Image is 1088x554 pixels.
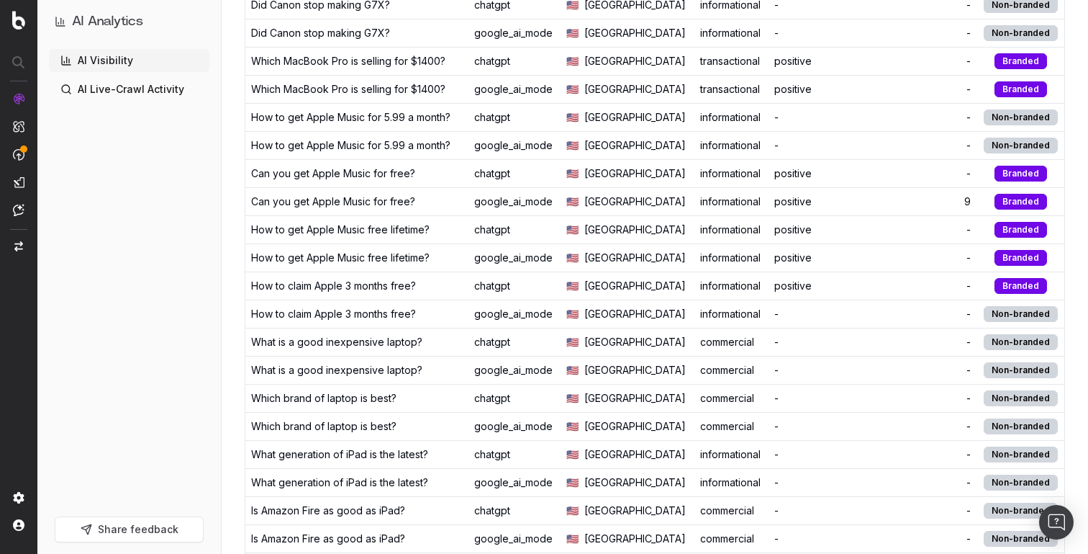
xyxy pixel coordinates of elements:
[474,110,555,125] div: chatgpt
[774,335,859,349] div: -
[13,204,24,216] img: Assist
[251,363,422,377] div: What is a good inexpensive laptop?
[566,504,579,518] span: 🇺🇸
[774,279,859,293] div: positive
[871,504,971,518] div: -
[871,195,971,209] div: 9
[55,517,204,542] button: Share feedback
[584,335,686,349] span: [GEOGRAPHIC_DATA]
[584,307,686,321] span: [GEOGRAPHIC_DATA]
[984,531,1058,547] div: Non-branded
[251,82,445,97] div: Which MacBook Pro is selling for $1400?
[251,251,430,265] div: How to get Apple Music free lifetime?
[994,166,1047,182] div: Branded
[774,251,859,265] div: positive
[700,279,763,293] div: informational
[55,12,204,32] button: AI Analytics
[584,195,686,209] span: [GEOGRAPHIC_DATA]
[13,148,24,161] img: Activation
[13,492,24,504] img: Setting
[584,110,686,125] span: [GEOGRAPHIC_DATA]
[474,447,555,462] div: chatgpt
[871,532,971,546] div: -
[566,532,579,546] span: 🇺🇸
[584,363,686,377] span: [GEOGRAPHIC_DATA]
[700,504,763,518] div: commercial
[566,475,579,490] span: 🇺🇸
[700,307,763,321] div: informational
[72,12,143,32] h1: AI Analytics
[984,334,1058,350] div: Non-branded
[700,166,763,181] div: informational
[251,166,415,181] div: Can you get Apple Music for free?
[994,194,1047,210] div: Branded
[251,279,416,293] div: How to claim Apple 3 months free?
[700,82,763,97] div: transactional
[13,120,24,133] img: Intelligence
[251,391,396,406] div: Which brand of laptop is best?
[566,391,579,406] span: 🇺🇸
[566,138,579,153] span: 🇺🇸
[566,223,579,237] span: 🇺🇸
[774,166,859,181] div: positive
[474,391,555,406] div: chatgpt
[774,447,859,462] div: -
[871,54,971,68] div: -
[566,419,579,434] span: 🇺🇸
[984,419,1058,434] div: Non-branded
[984,447,1058,463] div: Non-branded
[13,519,24,531] img: My account
[700,251,763,265] div: informational
[1039,505,1074,540] div: Open Intercom Messenger
[994,222,1047,238] div: Branded
[12,11,25,30] img: Botify logo
[774,138,859,153] div: -
[474,54,555,68] div: chatgpt
[566,82,579,97] span: 🇺🇸
[584,419,686,434] span: [GEOGRAPHIC_DATA]
[251,110,450,125] div: How to get Apple Music for 5.99 a month?
[49,78,209,101] a: AI Live-Crawl Activity
[774,26,859,40] div: -
[566,307,579,321] span: 🇺🇸
[474,82,555,97] div: google_ai_mode
[474,475,555,490] div: google_ai_mode
[13,93,24,104] img: Analytics
[584,279,686,293] span: [GEOGRAPHIC_DATA]
[566,195,579,209] span: 🇺🇸
[984,138,1058,153] div: Non-branded
[871,82,971,97] div: -
[774,223,859,237] div: positive
[251,223,430,237] div: How to get Apple Music free lifetime?
[251,419,396,434] div: Which brand of laptop is best?
[871,419,971,434] div: -
[566,335,579,349] span: 🇺🇸
[566,166,579,181] span: 🇺🇸
[871,363,971,377] div: -
[474,223,555,237] div: chatgpt
[584,223,686,237] span: [GEOGRAPHIC_DATA]
[700,391,763,406] div: commercial
[774,419,859,434] div: -
[251,504,405,518] div: Is Amazon Fire as good as iPad?
[251,532,405,546] div: Is Amazon Fire as good as iPad?
[14,241,23,251] img: Switch project
[474,363,555,377] div: google_ai_mode
[584,82,686,97] span: [GEOGRAPHIC_DATA]
[474,504,555,518] div: chatgpt
[251,335,422,349] div: What is a good inexpensive laptop?
[774,475,859,490] div: -
[474,138,555,153] div: google_ai_mode
[700,138,763,153] div: informational
[994,278,1047,294] div: Branded
[994,250,1047,266] div: Branded
[700,110,763,125] div: informational
[774,54,859,68] div: positive
[474,166,555,181] div: chatgpt
[871,447,971,462] div: -
[700,54,763,68] div: transactional
[474,532,555,546] div: google_ai_mode
[251,195,415,209] div: Can you get Apple Music for free?
[871,110,971,125] div: -
[251,475,428,490] div: What generation of iPad is the latest?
